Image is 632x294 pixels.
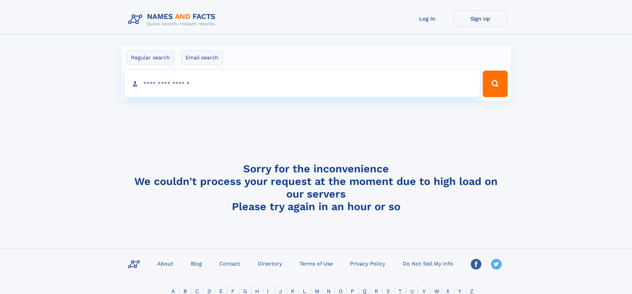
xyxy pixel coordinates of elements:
label: Regular search [127,51,174,65]
img: Facebook [471,259,481,269]
a: Do Not Sell My Info [400,259,456,268]
img: Logo Names and Facts [125,11,221,29]
img: Twitter [491,259,502,269]
a: About [155,259,176,268]
h4: Sorry for the inconvenience We couldn't process your request at the moment due to high load on ou... [125,162,507,213]
a: Blog [188,259,205,268]
a: Directory [255,259,285,268]
a: Sign Up [454,11,507,27]
label: Email search [181,51,223,65]
a: Log In [401,11,454,27]
a: Privacy Policy [347,259,388,268]
a: Terms of Use [297,259,335,268]
button: Search Button [483,71,507,97]
input: search input [125,71,480,97]
a: Contact [217,259,243,268]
